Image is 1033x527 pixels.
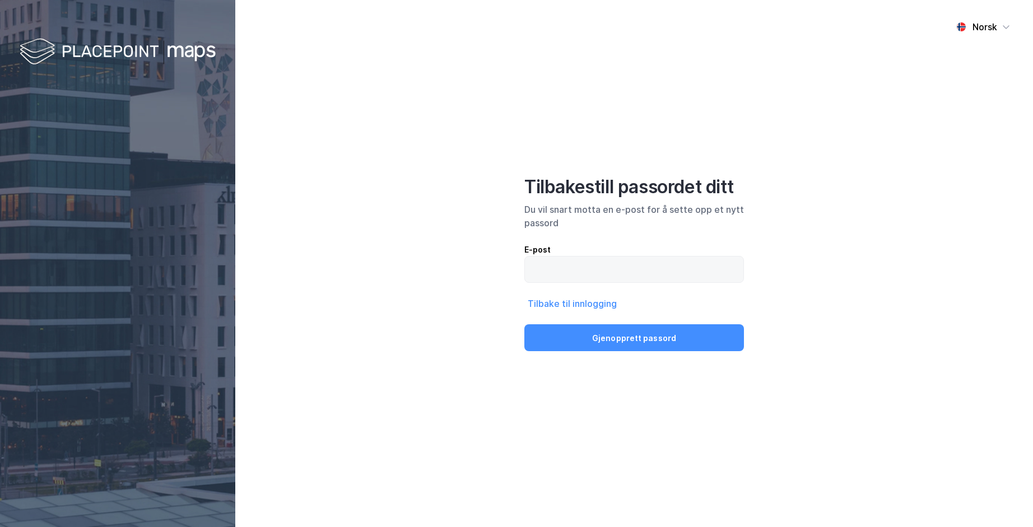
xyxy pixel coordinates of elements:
div: E-post [524,243,744,256]
div: Norsk [972,20,997,34]
iframe: Chat Widget [977,473,1033,527]
div: Du vil snart motta en e-post for å sette opp et nytt passord [524,203,744,230]
div: Tilbakestill passordet ditt [524,176,744,198]
button: Gjenopprett passord [524,324,744,351]
div: Kontrollprogram for chat [977,473,1033,527]
button: Tilbake til innlogging [524,296,620,311]
img: logo-white.f07954bde2210d2a523dddb988cd2aa7.svg [20,36,216,69]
